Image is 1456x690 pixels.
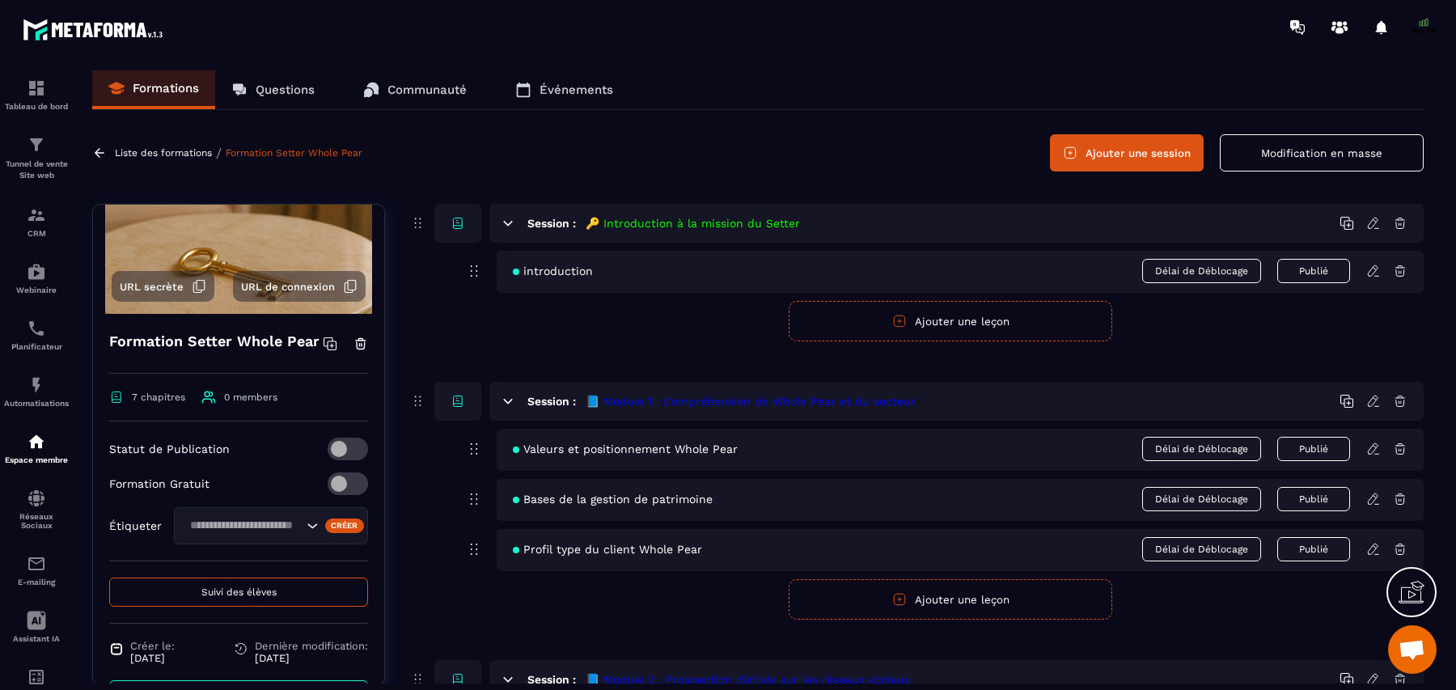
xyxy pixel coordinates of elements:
[4,542,69,599] a: emailemailE-mailing
[4,512,69,530] p: Réseaux Sociaux
[513,493,713,506] span: Bases de la gestion de patrimoine
[325,519,365,533] div: Créer
[4,123,69,193] a: formationformationTunnel de vente Site web
[133,81,199,95] p: Formations
[1277,487,1350,511] button: Publié
[130,640,175,652] span: Créer le:
[226,147,362,159] a: Formation Setter Whole Pear
[789,301,1112,341] button: Ajouter une leçon
[216,146,222,161] span: /
[347,70,483,109] a: Communauté
[4,455,69,464] p: Espace membre
[27,432,46,451] img: automations
[27,205,46,225] img: formation
[527,673,576,686] h6: Session :
[27,135,46,155] img: formation
[130,652,175,664] p: [DATE]
[4,599,69,655] a: Assistant IA
[1142,437,1261,461] span: Délai de Déblocage
[4,159,69,181] p: Tunnel de vente Site web
[215,70,331,109] a: Questions
[499,70,629,109] a: Événements
[4,250,69,307] a: automationsautomationsWebinaire
[233,271,366,302] button: URL de connexion
[132,392,185,403] span: 7 chapitres
[4,229,69,238] p: CRM
[4,399,69,408] p: Automatisations
[4,420,69,476] a: automationsautomationsEspace membre
[4,66,69,123] a: formationformationTableau de bord
[1277,437,1350,461] button: Publié
[92,70,215,109] a: Formations
[112,271,214,302] button: URL secrète
[120,281,184,293] span: URL secrète
[109,330,320,353] h4: Formation Setter Whole Pear
[105,112,372,314] img: background
[513,265,593,277] span: introduction
[527,395,576,408] h6: Session :
[586,215,800,231] h5: 🔑 Introduction à la mission du Setter
[1142,259,1261,283] span: Délai de Déblocage
[224,392,277,403] span: 0 members
[1220,134,1424,171] button: Modification en masse
[27,78,46,98] img: formation
[527,217,576,230] h6: Session :
[4,307,69,363] a: schedulerschedulerPlanificateur
[4,476,69,542] a: social-networksocial-networkRéseaux Sociaux
[4,286,69,294] p: Webinaire
[201,586,277,598] span: Suivi des élèves
[4,342,69,351] p: Planificateur
[109,519,162,532] p: Étiqueter
[1142,537,1261,561] span: Délai de Déblocage
[241,281,335,293] span: URL de connexion
[27,667,46,687] img: accountant
[256,83,315,97] p: Questions
[27,375,46,395] img: automations
[109,442,230,455] p: Statut de Publication
[1388,625,1437,674] div: Ouvrir le chat
[27,319,46,338] img: scheduler
[586,393,916,409] h5: 📘 Module 1 : Compréhension de Whole Pear et du secteur
[4,193,69,250] a: formationformationCRM
[27,489,46,508] img: social-network
[4,578,69,586] p: E-mailing
[109,578,368,607] button: Suivi des élèves
[1050,134,1204,171] button: Ajouter une session
[789,579,1112,620] button: Ajouter une leçon
[27,262,46,282] img: automations
[513,543,702,556] span: Profil type du client Whole Pear
[1277,537,1350,561] button: Publié
[586,671,910,688] h5: 📘 Module 2 : Prospection digitale sur les réseaux sociaux
[1142,487,1261,511] span: Délai de Déblocage
[4,634,69,643] p: Assistant IA
[1277,259,1350,283] button: Publié
[4,102,69,111] p: Tableau de bord
[23,15,168,44] img: logo
[184,517,303,535] input: Search for option
[255,640,368,652] span: Dernière modification:
[540,83,613,97] p: Événements
[4,363,69,420] a: automationsautomationsAutomatisations
[27,554,46,574] img: email
[513,442,738,455] span: Valeurs et positionnement Whole Pear
[109,477,210,490] p: Formation Gratuit
[387,83,467,97] p: Communauté
[115,147,212,159] a: Liste des formations
[255,652,368,664] p: [DATE]
[174,507,368,544] div: Search for option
